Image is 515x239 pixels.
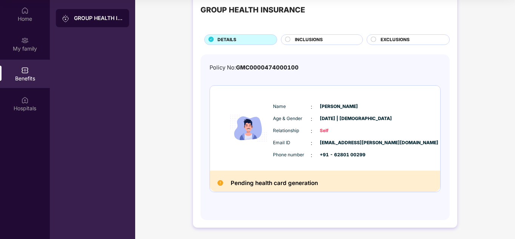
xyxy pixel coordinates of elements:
[273,151,311,159] span: Phone number
[21,96,29,104] img: svg+xml;base64,PHN2ZyBpZD0iSG9zcGl0YWxzIiB4bWxucz0iaHR0cDovL3d3dy53My5vcmcvMjAwMC9zdmciIHdpZHRoPS...
[217,36,236,43] span: DETAILS
[273,127,311,134] span: Relationship
[311,103,312,111] span: :
[21,66,29,74] img: svg+xml;base64,PHN2ZyBpZD0iQmVuZWZpdHMiIHhtbG5zPSJodHRwOi8vd3d3LnczLm9yZy8yMDAwL3N2ZyIgd2lkdGg9Ij...
[311,127,312,135] span: :
[21,37,29,44] img: svg+xml;base64,PHN2ZyB3aWR0aD0iMjAiIGhlaWdodD0iMjAiIHZpZXdCb3g9IjAgMCAyMCAyMCIgZmlsbD0ibm9uZSIgeG...
[320,127,358,134] span: Self
[311,139,312,147] span: :
[311,151,312,159] span: :
[236,64,299,71] span: GMC0000474000100
[210,63,299,72] div: Policy No:
[74,14,123,22] div: GROUP HEALTH INSURANCE
[62,15,69,22] img: svg+xml;base64,PHN2ZyB3aWR0aD0iMjAiIGhlaWdodD0iMjAiIHZpZXdCb3g9IjAgMCAyMCAyMCIgZmlsbD0ibm9uZSIgeG...
[295,36,323,43] span: INCLUSIONS
[273,139,311,146] span: Email ID
[381,36,410,43] span: EXCLUSIONS
[320,115,358,122] span: [DATE] | [DEMOGRAPHIC_DATA]
[226,96,271,160] img: icon
[320,139,358,146] span: [EMAIL_ADDRESS][PERSON_NAME][DOMAIN_NAME]
[273,103,311,110] span: Name
[200,4,305,16] div: GROUP HEALTH INSURANCE
[320,103,358,110] span: [PERSON_NAME]
[273,115,311,122] span: Age & Gender
[21,7,29,14] img: svg+xml;base64,PHN2ZyBpZD0iSG9tZSIgeG1sbnM9Imh0dHA6Ly93d3cudzMub3JnLzIwMDAvc3ZnIiB3aWR0aD0iMjAiIG...
[311,115,312,123] span: :
[320,151,358,159] span: +91 - 62801 00299
[231,178,318,188] h2: Pending health card generation
[217,180,223,186] img: Pending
